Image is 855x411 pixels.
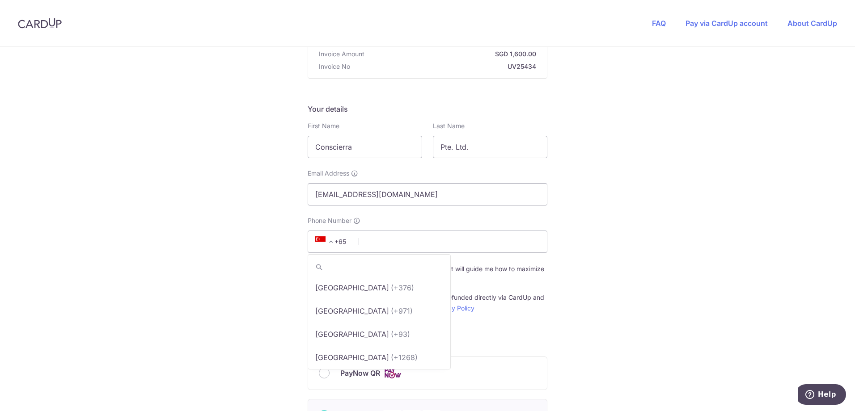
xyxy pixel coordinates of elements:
div: PayNow QR Cards logo [319,368,536,379]
p: [GEOGRAPHIC_DATA] [315,329,389,340]
p: [GEOGRAPHIC_DATA] [315,306,389,316]
span: (+376) [391,282,414,293]
a: About CardUp [787,19,837,28]
span: (+971) [391,306,413,316]
iframe: Opens a widget where you can find more information [798,384,846,407]
span: +65 [312,236,352,247]
span: Invoice Amount [319,50,364,59]
input: Last name [433,136,547,158]
p: [GEOGRAPHIC_DATA] [315,282,389,293]
img: CardUp [18,18,62,29]
span: +65 [315,236,336,247]
strong: UV25434 [354,62,536,71]
input: Email address [308,183,547,205]
p: [GEOGRAPHIC_DATA] [315,352,389,363]
img: Cards logo [384,368,402,379]
span: (+93) [391,329,410,340]
span: (+1268) [391,352,418,363]
span: PayNow QR [340,368,380,378]
label: First Name [308,122,339,130]
h5: Your details [308,104,547,114]
a: Pay via CardUp account [686,19,768,28]
a: FAQ [652,19,666,28]
span: Invoice No [319,62,350,71]
input: First name [308,136,422,158]
span: Email Address [308,169,349,178]
a: Privacy Policy [433,304,474,312]
span: Phone Number [308,216,351,225]
label: Last Name [433,122,465,130]
strong: SGD 1,600.00 [368,50,536,59]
